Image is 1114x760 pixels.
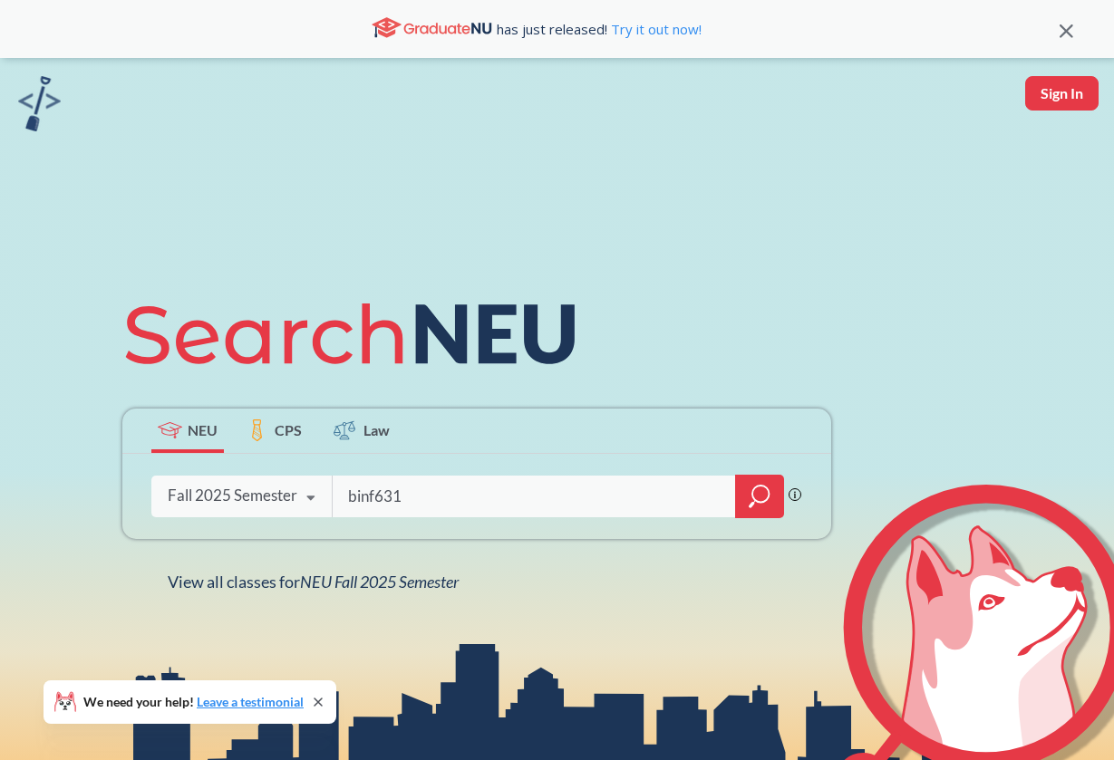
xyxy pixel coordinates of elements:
[18,76,61,137] a: sandbox logo
[300,572,459,592] span: NEU Fall 2025 Semester
[83,696,304,708] span: We need your help!
[275,419,302,440] span: CPS
[188,419,218,440] span: NEU
[1025,76,1099,111] button: Sign In
[363,419,390,440] span: Law
[735,475,784,518] div: magnifying glass
[497,19,702,39] span: has just released!
[197,694,304,709] a: Leave a testimonial
[168,486,297,505] div: Fall 2025 Semester
[749,484,770,509] svg: magnifying glass
[346,477,723,515] input: Class, professor, course number, "phrase"
[18,76,61,131] img: sandbox logo
[168,572,459,592] span: View all classes for
[607,20,702,38] a: Try it out now!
